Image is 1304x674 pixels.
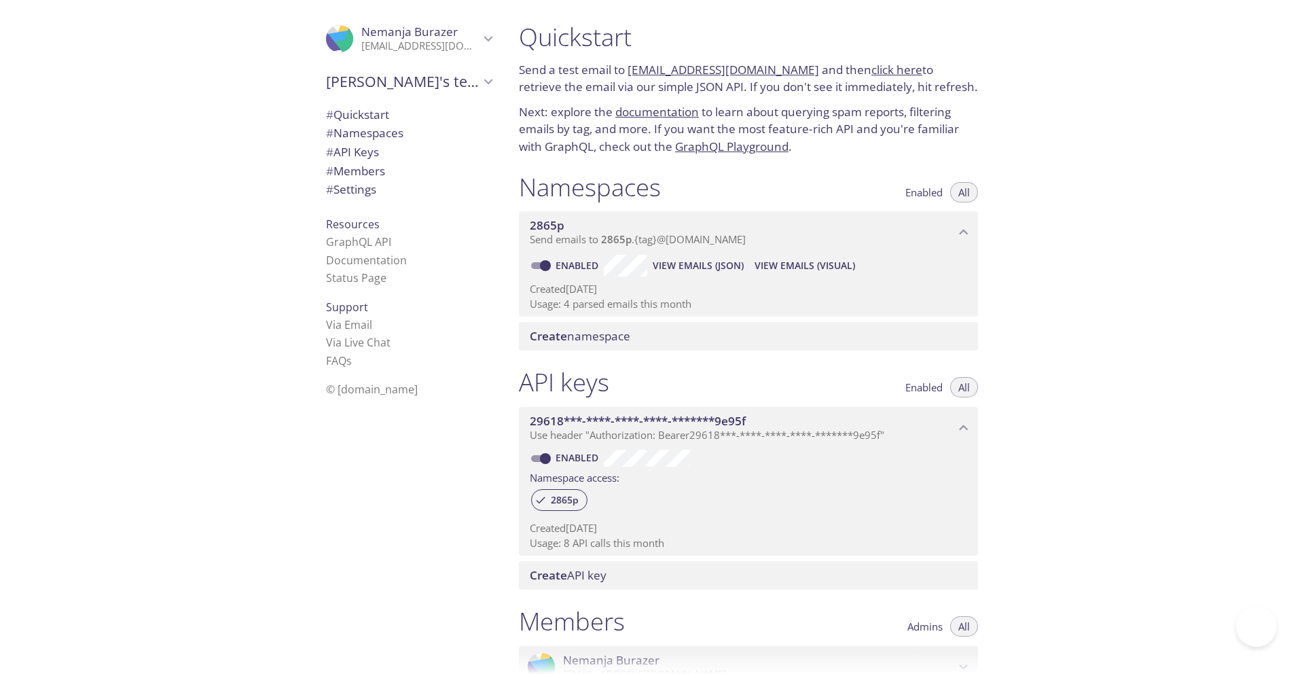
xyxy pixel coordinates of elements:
[326,181,376,197] span: Settings
[530,536,967,550] p: Usage: 8 API calls this month
[326,163,385,179] span: Members
[519,211,978,253] div: 2865p namespace
[326,382,418,397] span: © [DOMAIN_NAME]
[1236,606,1277,647] iframe: Help Scout Beacon - Open
[531,489,587,511] div: 2865p
[519,103,978,156] p: Next: explore the to learn about querying spam reports, filtering emails by tag, and more. If you...
[326,181,333,197] span: #
[326,234,391,249] a: GraphQL API
[326,317,372,332] a: Via Email
[519,322,978,351] div: Create namespace
[326,300,368,315] span: Support
[315,124,503,143] div: Namespaces
[519,367,609,397] h1: API keys
[554,259,604,272] a: Enabled
[315,16,503,61] div: Nemanja Burazer
[315,143,503,162] div: API Keys
[950,616,978,637] button: All
[361,24,458,39] span: Nemanja Burazer
[519,561,978,590] div: Create API Key
[530,567,606,583] span: API key
[326,270,386,285] a: Status Page
[543,494,587,506] span: 2865p
[601,232,632,246] span: 2865p
[315,64,503,99] div: Nemanja's team
[530,232,746,246] span: Send emails to . {tag} @[DOMAIN_NAME]
[361,39,479,53] p: [EMAIL_ADDRESS][DOMAIN_NAME]
[326,163,333,179] span: #
[315,162,503,181] div: Members
[675,139,789,154] a: GraphQL Playground
[554,451,604,464] a: Enabled
[749,255,861,277] button: View Emails (Visual)
[530,282,967,296] p: Created [DATE]
[326,217,380,232] span: Resources
[315,180,503,199] div: Team Settings
[530,567,567,583] span: Create
[899,616,951,637] button: Admins
[755,258,855,274] span: View Emails (Visual)
[530,217,564,233] span: 2865p
[326,125,333,141] span: #
[653,258,744,274] span: View Emails (JSON)
[530,328,567,344] span: Create
[315,105,503,124] div: Quickstart
[530,297,967,311] p: Usage: 4 parsed emails this month
[615,104,699,120] a: documentation
[530,328,630,344] span: namespace
[897,182,951,202] button: Enabled
[950,182,978,202] button: All
[326,125,403,141] span: Namespaces
[326,353,352,368] a: FAQ
[346,353,352,368] span: s
[519,606,625,637] h1: Members
[326,335,391,350] a: Via Live Chat
[326,107,333,122] span: #
[530,467,619,486] label: Namespace access:
[326,144,379,160] span: API Keys
[519,61,978,96] p: Send a test email to and then to retrieve the email via our simple JSON API. If you don't see it ...
[326,253,407,268] a: Documentation
[628,62,819,77] a: [EMAIL_ADDRESS][DOMAIN_NAME]
[871,62,922,77] a: click here
[326,72,479,91] span: [PERSON_NAME]'s team
[950,377,978,397] button: All
[647,255,749,277] button: View Emails (JSON)
[530,521,967,535] p: Created [DATE]
[897,377,951,397] button: Enabled
[519,22,978,52] h1: Quickstart
[326,144,333,160] span: #
[519,172,661,202] h1: Namespaces
[326,107,389,122] span: Quickstart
